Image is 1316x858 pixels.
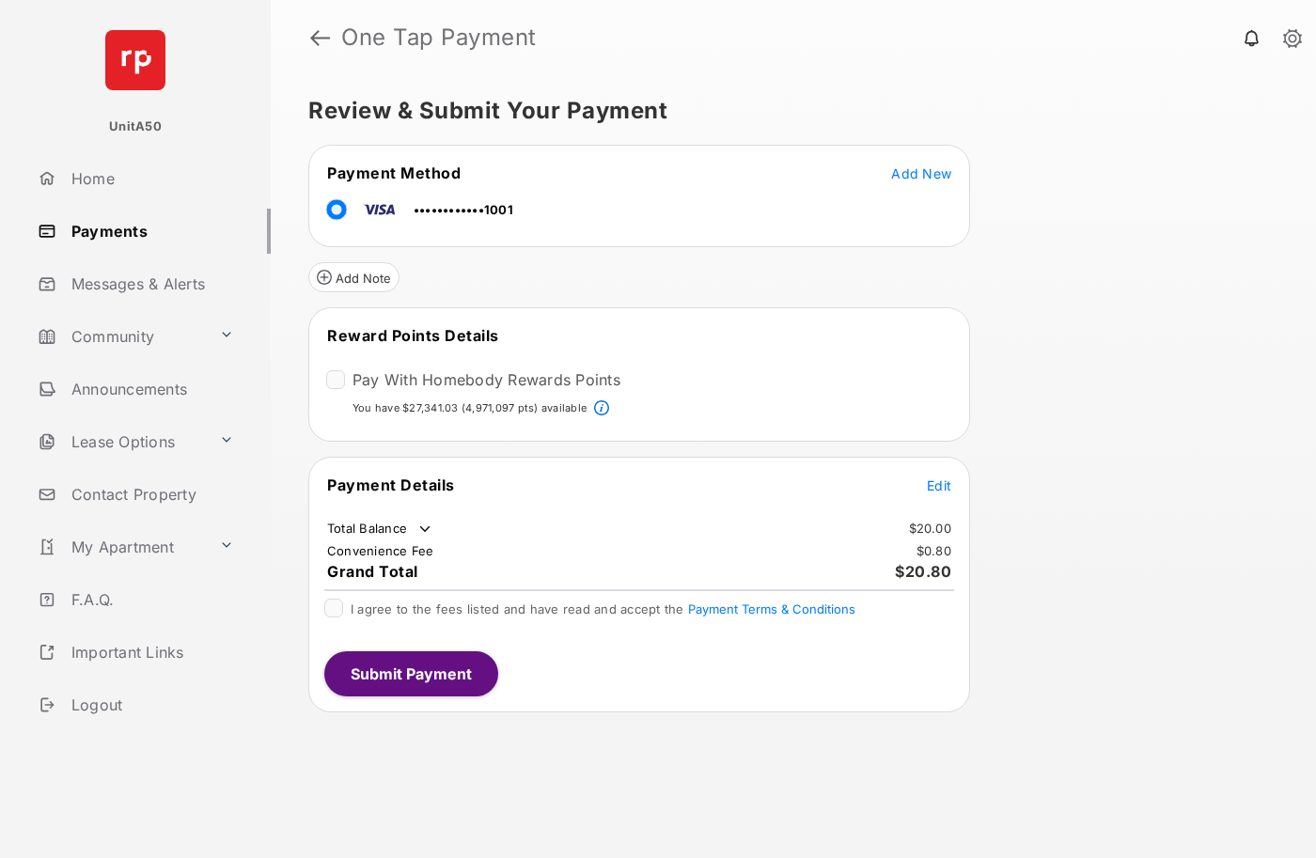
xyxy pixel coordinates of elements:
[351,601,855,616] span: I agree to the fees listed and have read and accept the
[352,400,587,416] p: You have $27,341.03 (4,971,097 pts) available
[30,472,271,517] a: Contact Property
[109,117,162,136] p: UnitA50
[308,100,1263,122] h5: Review & Submit Your Payment
[927,477,951,493] span: Edit
[308,262,399,292] button: Add Note
[326,542,435,559] td: Convenience Fee
[30,261,271,306] a: Messages & Alerts
[327,476,455,494] span: Payment Details
[30,419,211,464] a: Lease Options
[895,562,951,581] span: $20.80
[30,682,271,727] a: Logout
[324,651,498,696] button: Submit Payment
[414,202,513,217] span: ••••••••••••1001
[327,164,461,182] span: Payment Method
[891,164,951,182] button: Add New
[30,314,211,359] a: Community
[927,476,951,494] button: Edit
[688,601,855,616] button: I agree to the fees listed and have read and accept the
[341,26,537,49] strong: One Tap Payment
[105,30,165,90] img: svg+xml;base64,PHN2ZyB4bWxucz0iaHR0cDovL3d3dy53My5vcmcvMjAwMC9zdmciIHdpZHRoPSI2NCIgaGVpZ2h0PSI2NC...
[327,326,499,345] span: Reward Points Details
[30,524,211,569] a: My Apartment
[30,577,271,622] a: F.A.Q.
[916,542,952,559] td: $0.80
[30,156,271,201] a: Home
[30,630,242,675] a: Important Links
[891,165,951,181] span: Add New
[30,367,271,412] a: Announcements
[327,562,418,581] span: Grand Total
[30,209,271,254] a: Payments
[908,520,953,537] td: $20.00
[352,370,620,389] label: Pay With Homebody Rewards Points
[326,520,434,538] td: Total Balance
